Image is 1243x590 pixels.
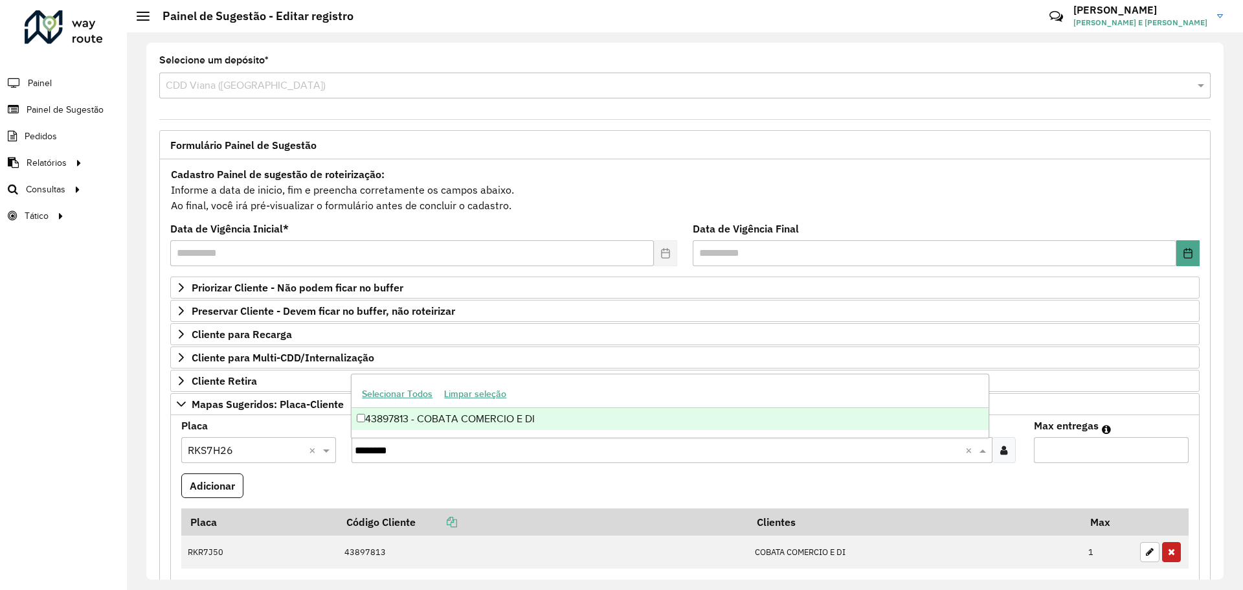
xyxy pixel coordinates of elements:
span: Clear all [309,442,320,458]
td: 43897813 [337,536,748,569]
th: Placa [181,508,337,536]
label: Data de Vigência Inicial [170,221,289,236]
span: Consultas [26,183,65,196]
button: Selecionar Todos [356,384,438,404]
h3: [PERSON_NAME] [1073,4,1207,16]
strong: Cadastro Painel de sugestão de roteirização: [171,168,385,181]
a: Cliente Retira [170,370,1200,392]
button: Limpar seleção [438,384,512,404]
button: Adicionar [181,473,243,498]
span: Cliente para Multi-CDD/Internalização [192,352,374,363]
label: Placa [181,418,208,433]
button: Choose Date [1176,240,1200,266]
span: Clear all [965,442,976,458]
a: Cliente para Multi-CDD/Internalização [170,346,1200,369]
span: Preservar Cliente - Devem ficar no buffer, não roteirizar [192,306,455,316]
span: [PERSON_NAME] E [PERSON_NAME] [1073,17,1207,28]
a: Copiar [416,516,457,528]
a: Mapas Sugeridos: Placa-Cliente [170,393,1200,415]
span: Formulário Painel de Sugestão [170,140,317,150]
h2: Painel de Sugestão - Editar registro [150,9,353,23]
label: Selecione um depósito [159,52,269,68]
th: Max [1082,508,1134,536]
span: Painel de Sugestão [27,103,104,117]
span: Pedidos [25,130,57,143]
a: Cliente para Recarga [170,323,1200,345]
em: Máximo de clientes que serão colocados na mesma rota com os clientes informados [1102,424,1111,435]
th: Clientes [748,508,1082,536]
td: COBATA COMERCIO E DI [748,536,1082,569]
label: Max entregas [1034,418,1099,433]
span: Tático [25,209,49,223]
a: Preservar Cliente - Devem ficar no buffer, não roteirizar [170,300,1200,322]
span: Cliente para Recarga [192,329,292,339]
a: Priorizar Cliente - Não podem ficar no buffer [170,277,1200,299]
th: Código Cliente [337,508,748,536]
span: Painel [28,76,52,90]
div: Informe a data de inicio, fim e preencha corretamente os campos abaixo. Ao final, você irá pré-vi... [170,166,1200,214]
label: Data de Vigência Final [693,221,799,236]
span: Cliente Retira [192,376,257,386]
div: 43897813 - COBATA COMERCIO E DI [352,408,988,430]
a: Contato Rápido [1042,3,1070,30]
span: Mapas Sugeridos: Placa-Cliente [192,399,344,409]
span: Relatórios [27,156,67,170]
td: RKR7J50 [181,536,337,569]
span: Priorizar Cliente - Não podem ficar no buffer [192,282,403,293]
td: 1 [1082,536,1134,569]
ng-dropdown-panel: Options list [351,374,989,438]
